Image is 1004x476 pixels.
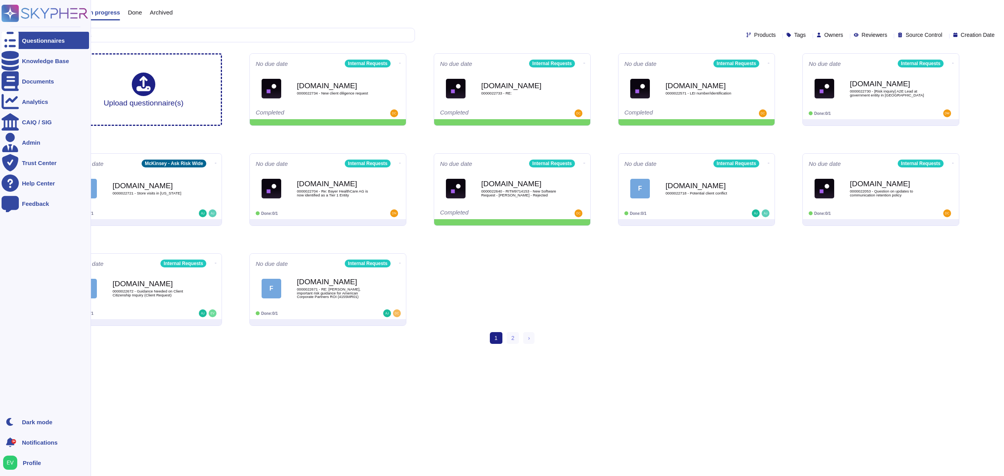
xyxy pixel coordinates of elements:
div: Internal Requests [713,60,759,67]
span: No due date [809,61,841,67]
div: Internal Requests [345,160,391,167]
img: user [759,109,767,117]
div: McKinsey - Ask Risk Wide [142,160,206,167]
a: Feedback [2,195,89,212]
span: 0000022640 - RITM9714153 - New Software Request - [PERSON_NAME] - Rejected [481,189,560,197]
img: user [575,109,582,117]
img: user [390,109,398,117]
div: CAIQ / SIG [22,119,52,125]
a: CAIQ / SIG [2,113,89,131]
div: Internal Requests [898,160,944,167]
div: Internal Requests [898,60,944,67]
span: 0000022733 - RE: [481,91,560,95]
span: Archived [150,9,173,15]
div: Internal Requests [529,160,575,167]
div: Internal Requests [713,160,759,167]
img: user [762,209,769,217]
img: user [393,309,401,317]
span: No due date [256,261,288,267]
span: No due date [624,61,657,67]
img: user [209,209,216,217]
img: Logo [815,79,834,98]
span: Done: 0/1 [814,111,831,116]
a: Documents [2,73,89,90]
span: 0000022672 - Guidance Needed on Client Citizenship Inquiry (Client Request) [113,289,191,297]
a: Knowledge Base [2,52,89,69]
b: [DOMAIN_NAME] [481,180,560,187]
span: 0000022730 - [Risk inquiry] A2E Lead at government entity in [GEOGRAPHIC_DATA] [850,89,928,97]
span: 0000022671 - RE: [PERSON_NAME], important risk guidance for American Corporate Partners ROI (4155... [297,287,375,299]
div: Internal Requests [345,60,391,67]
span: 0000022721 - Store visits in [US_STATE] [113,191,191,195]
div: Admin [22,140,40,145]
span: 0000022734 - New client diligence request [297,91,375,95]
img: user [199,309,207,317]
span: › [528,335,530,341]
span: No due date [809,161,841,167]
img: user [3,456,17,470]
span: 0000022571 - LEI number/identification [666,91,744,95]
div: Help Center [22,180,55,186]
img: user [752,209,760,217]
div: F [630,179,650,198]
div: Internal Requests [160,260,206,267]
img: user [209,309,216,317]
div: Questionnaires [22,38,65,44]
b: [DOMAIN_NAME] [850,80,928,87]
span: No due date [256,61,288,67]
b: [DOMAIN_NAME] [297,82,375,89]
span: In progress [88,9,120,15]
div: F [262,279,281,298]
img: user [199,209,207,217]
div: Documents [22,78,54,84]
img: Logo [815,179,834,198]
div: Internal Requests [345,260,391,267]
span: No due date [624,161,657,167]
span: Products [754,32,776,38]
span: 0000022704 - Re: Bayer HealthCare AG is now identified as a Tier 1 Entity [297,189,375,197]
div: Completed [256,109,352,117]
span: No due date [440,61,472,67]
div: Analytics [22,99,48,105]
div: Completed [440,209,536,217]
span: 0000022053 - Question on updates to communication retention policy [850,189,928,197]
span: No due date [440,161,472,167]
div: Completed [440,109,536,117]
span: Done: 0/1 [261,311,278,316]
a: Trust Center [2,154,89,171]
input: Search by keywords [31,28,415,42]
img: Logo [630,79,650,98]
div: Upload questionnaire(s) [104,73,184,107]
div: Internal Requests [529,60,575,67]
button: user [2,454,23,471]
span: Profile [23,460,41,466]
div: Dark mode [22,419,53,425]
img: Logo [262,79,281,98]
img: user [390,209,398,217]
div: Feedback [22,201,49,207]
span: Creation Date [961,32,995,38]
div: Trust Center [22,160,56,166]
b: [DOMAIN_NAME] [113,280,191,287]
div: Knowledge Base [22,58,69,64]
b: [DOMAIN_NAME] [481,82,560,89]
img: user [383,309,391,317]
b: [DOMAIN_NAME] [297,180,375,187]
img: Logo [262,179,281,198]
b: [DOMAIN_NAME] [666,82,744,89]
span: Reviewers [862,32,887,38]
img: user [943,109,951,117]
span: 0000022718 - Potential client conflict [666,191,744,195]
span: Done: 0/1 [261,211,278,216]
span: 1 [490,332,502,344]
span: Done: 0/1 [630,211,646,216]
img: Logo [446,179,466,198]
a: Analytics [2,93,89,110]
img: user [943,209,951,217]
img: user [575,209,582,217]
a: Questionnaires [2,32,89,49]
span: Source Control [906,32,942,38]
span: Tags [794,32,806,38]
div: Completed [624,109,720,117]
b: [DOMAIN_NAME] [297,278,375,285]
